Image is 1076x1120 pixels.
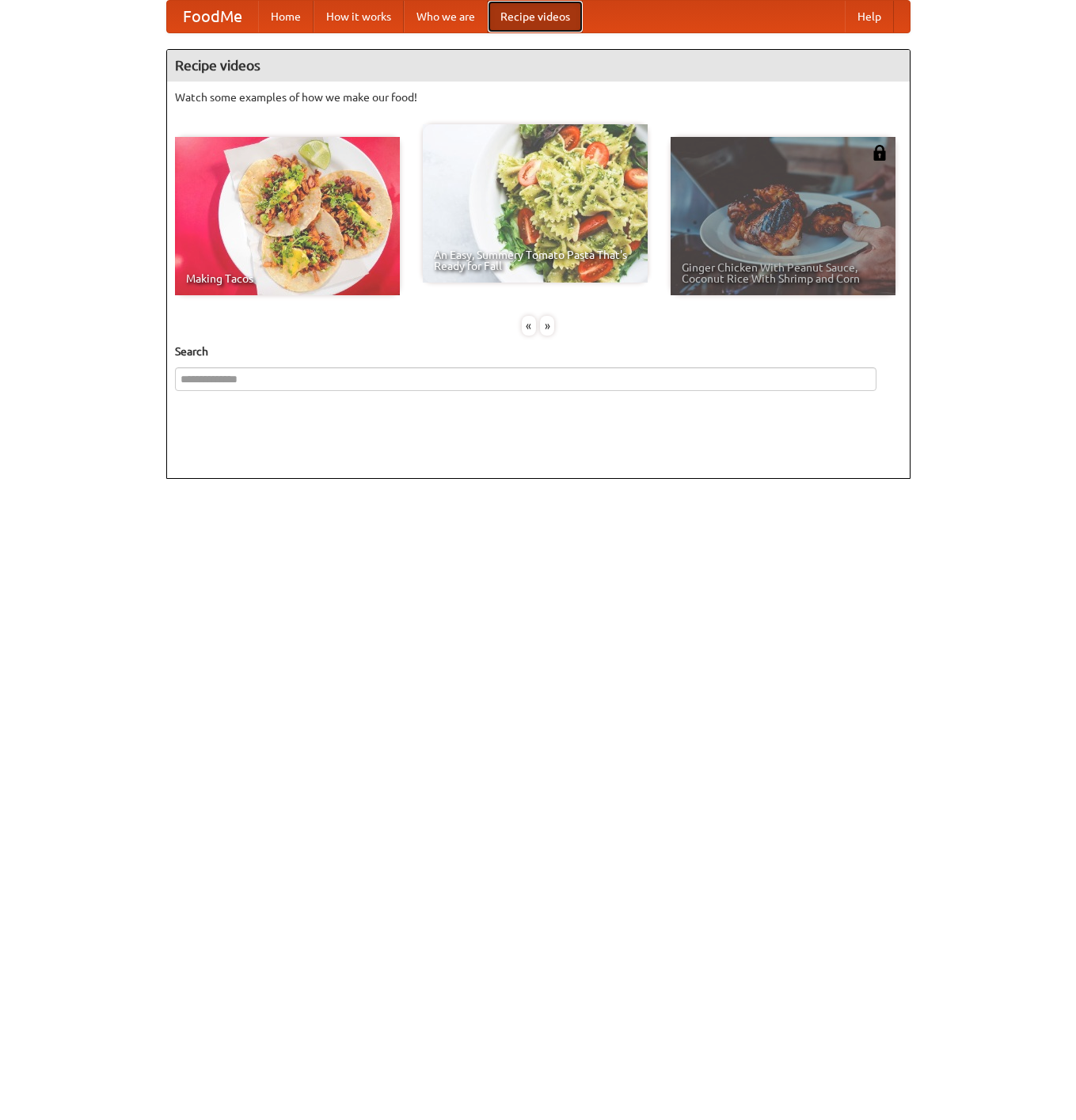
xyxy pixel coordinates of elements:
h5: Search [175,344,902,359]
a: How it works [314,1,404,32]
span: Making Tacos [186,273,389,284]
h4: Recipe videos [167,50,910,82]
a: Home [258,1,314,32]
a: Who we are [404,1,488,32]
div: » [540,316,554,336]
a: Recipe videos [488,1,583,32]
p: Watch some examples of how we make our food! [175,89,902,105]
span: An Easy, Summery Tomato Pasta That's Ready for Fall [434,249,637,271]
a: Making Tacos [175,137,400,295]
img: 483408.png [872,145,888,161]
a: An Easy, Summery Tomato Pasta That's Ready for Fall [423,124,648,283]
a: Help [845,1,894,32]
div: « [522,316,536,336]
a: FoodMe [167,1,258,32]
